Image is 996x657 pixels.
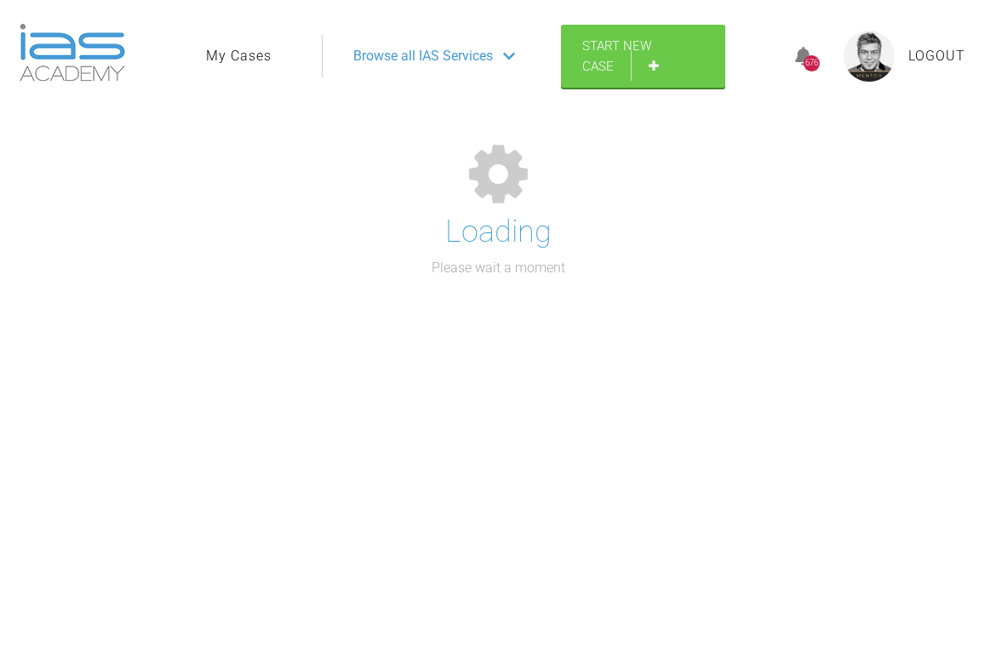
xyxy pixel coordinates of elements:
div: 676 [804,55,820,71]
img: profile.png [844,31,895,82]
span: Browse all IAS Services [353,45,493,67]
a: Start New Case [561,25,725,88]
p: Please wait a moment [432,257,565,279]
img: logo-light.3e3ef733.png [20,24,125,82]
a: My Cases [206,45,272,67]
span: Start New Case [582,38,651,74]
a: Logout [908,45,965,67]
h1: Loading [445,208,552,257]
